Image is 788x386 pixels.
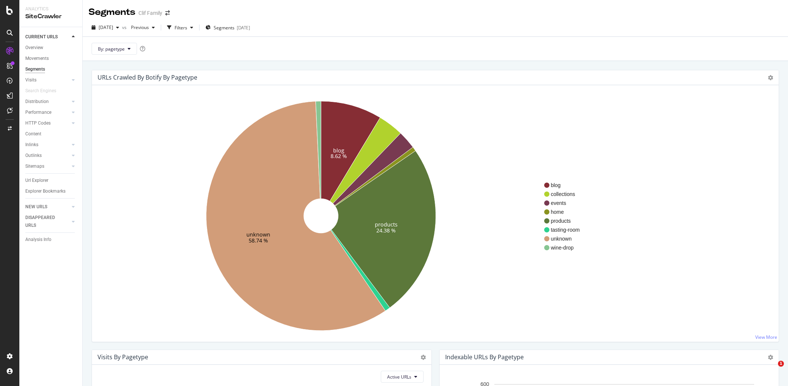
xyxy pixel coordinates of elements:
a: Inlinks [25,141,70,149]
div: Analysis Info [25,236,51,244]
div: Search Engines [25,87,56,95]
span: Active URLs [387,374,411,380]
a: Content [25,130,77,138]
span: home [551,208,580,216]
div: Performance [25,109,51,116]
a: Segments [25,65,77,73]
a: Search Engines [25,87,64,95]
button: Filters [164,22,196,33]
div: Segments [89,6,135,19]
div: Clif Family [138,9,162,17]
div: Sitemaps [25,163,44,170]
div: Distribution [25,98,49,106]
div: Url Explorer [25,177,48,184]
span: collections [551,190,580,198]
div: DISAPPEARED URLS [25,214,63,229]
span: By: pagetype [98,46,125,52]
button: Active URLs [381,371,424,383]
text: products [375,221,398,228]
h4: Visits by pagetype [98,352,148,362]
i: Options [768,75,773,80]
a: View More [755,334,777,340]
a: CURRENT URLS [25,33,70,41]
a: Visits [25,76,70,84]
div: Visits [25,76,36,84]
div: CURRENT URLS [25,33,58,41]
iframe: Intercom live chat [763,361,781,379]
div: Outlinks [25,152,42,160]
div: SiteCrawler [25,12,76,21]
a: Movements [25,55,77,62]
a: Url Explorer [25,177,77,184]
text: 8.62 % [331,152,347,160]
button: [DATE] [89,22,122,33]
div: NEW URLS [25,203,47,211]
a: DISAPPEARED URLS [25,214,70,229]
div: [DATE] [237,25,250,31]
span: wine-drop [551,244,580,251]
span: Previous [128,24,149,30]
a: Analysis Info [25,236,77,244]
div: Overview [25,44,43,52]
i: Options [421,355,426,360]
a: Sitemaps [25,163,70,170]
div: Movements [25,55,49,62]
text: 24.38 % [376,227,396,234]
div: arrow-right-arrow-left [165,10,170,16]
button: Previous [128,22,158,33]
text: 58.74 % [249,237,268,244]
a: Outlinks [25,152,70,160]
span: 2025 Aug. 3rd [99,24,113,30]
a: Overview [25,44,77,52]
h4: Indexable URLs by pagetype [445,352,524,362]
div: Filters [175,25,187,31]
span: products [551,217,580,225]
a: Explorer Bookmarks [25,187,77,195]
a: NEW URLS [25,203,70,211]
a: Distribution [25,98,70,106]
div: Segments [25,65,45,73]
div: Analytics [25,6,76,12]
div: Explorer Bookmarks [25,187,66,195]
h4: URLs Crawled By Botify By pagetype [98,73,197,83]
span: vs [122,24,128,30]
button: By: pagetype [92,43,137,55]
span: Segments [214,25,235,31]
div: HTTP Codes [25,119,51,127]
a: HTTP Codes [25,119,70,127]
a: Performance [25,109,70,116]
i: Options [768,355,773,360]
span: unknown [551,235,580,242]
text: blog [333,147,344,154]
text: unknown [246,231,270,238]
div: Content [25,130,41,138]
span: tasting-room [551,226,580,234]
span: events [551,199,580,207]
span: 1 [778,361,784,367]
div: Inlinks [25,141,38,149]
button: Segments[DATE] [202,22,253,33]
span: blog [551,181,580,189]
